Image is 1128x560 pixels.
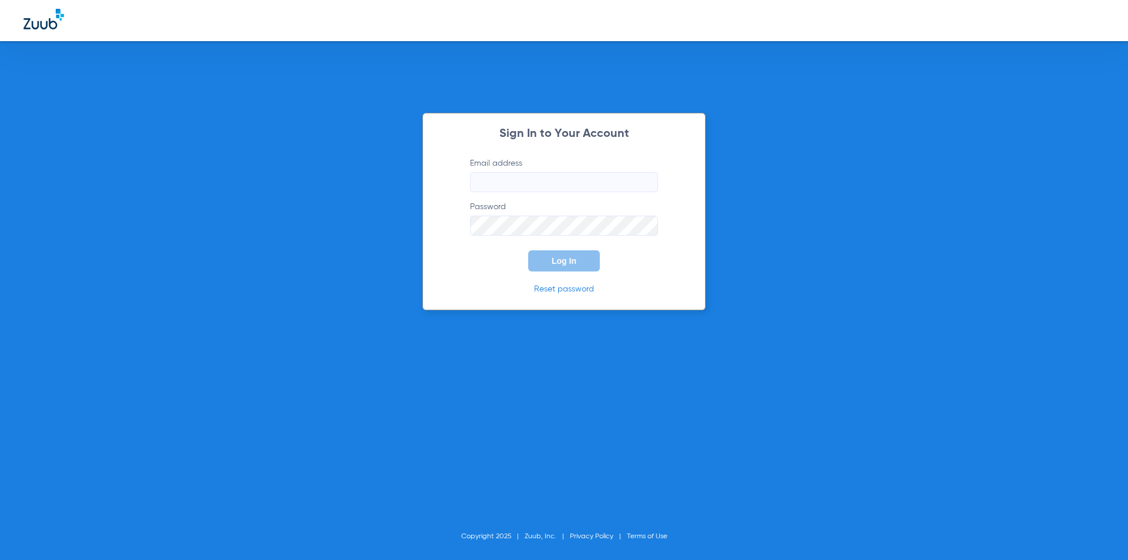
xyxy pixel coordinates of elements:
[627,533,667,540] a: Terms of Use
[452,128,676,140] h2: Sign In to Your Account
[23,9,64,29] img: Zuub Logo
[534,285,594,293] a: Reset password
[528,250,600,271] button: Log In
[470,216,658,236] input: Password
[470,157,658,192] label: Email address
[470,172,658,192] input: Email address
[525,531,570,542] li: Zuub, Inc.
[461,531,525,542] li: Copyright 2025
[470,201,658,236] label: Password
[552,256,576,266] span: Log In
[570,533,613,540] a: Privacy Policy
